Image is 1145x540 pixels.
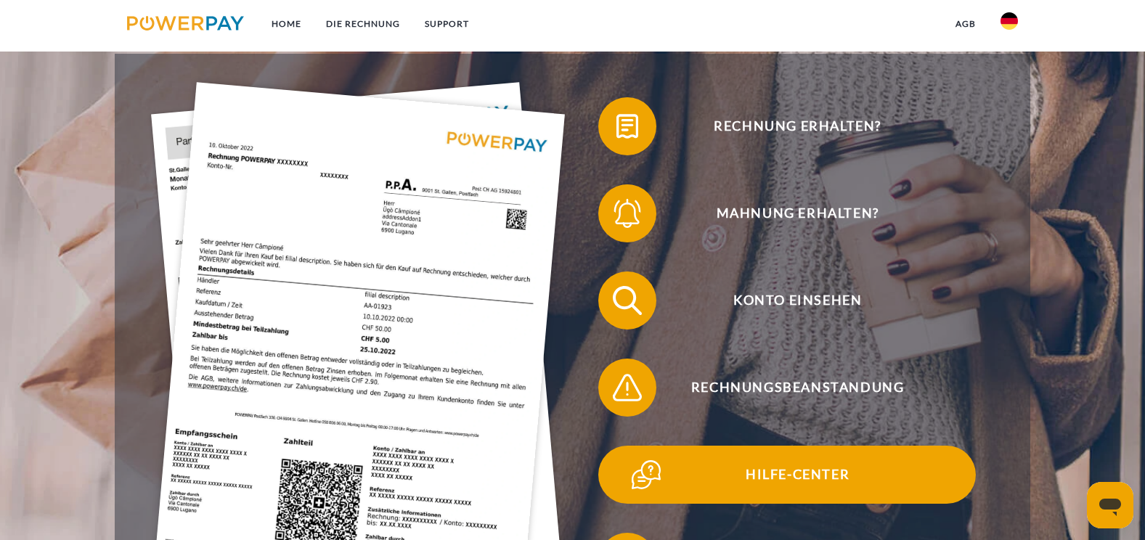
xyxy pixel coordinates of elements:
[609,108,645,144] img: qb_bill.svg
[619,446,975,504] span: Hilfe-Center
[628,457,664,493] img: qb_help.svg
[412,11,481,37] a: SUPPORT
[598,184,976,242] button: Mahnung erhalten?
[314,11,412,37] a: DIE RECHNUNG
[259,11,314,37] a: Home
[619,97,975,155] span: Rechnung erhalten?
[598,446,976,504] button: Hilfe-Center
[1001,12,1018,30] img: de
[609,369,645,406] img: qb_warning.svg
[598,271,976,330] button: Konto einsehen
[619,359,975,417] span: Rechnungsbeanstandung
[1087,482,1133,528] iframe: Schaltfläche zum Öffnen des Messaging-Fensters
[619,271,975,330] span: Konto einsehen
[127,16,244,30] img: logo-powerpay.svg
[598,359,976,417] button: Rechnungsbeanstandung
[609,195,645,232] img: qb_bell.svg
[943,11,988,37] a: agb
[598,97,976,155] button: Rechnung erhalten?
[619,184,975,242] span: Mahnung erhalten?
[609,282,645,319] img: qb_search.svg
